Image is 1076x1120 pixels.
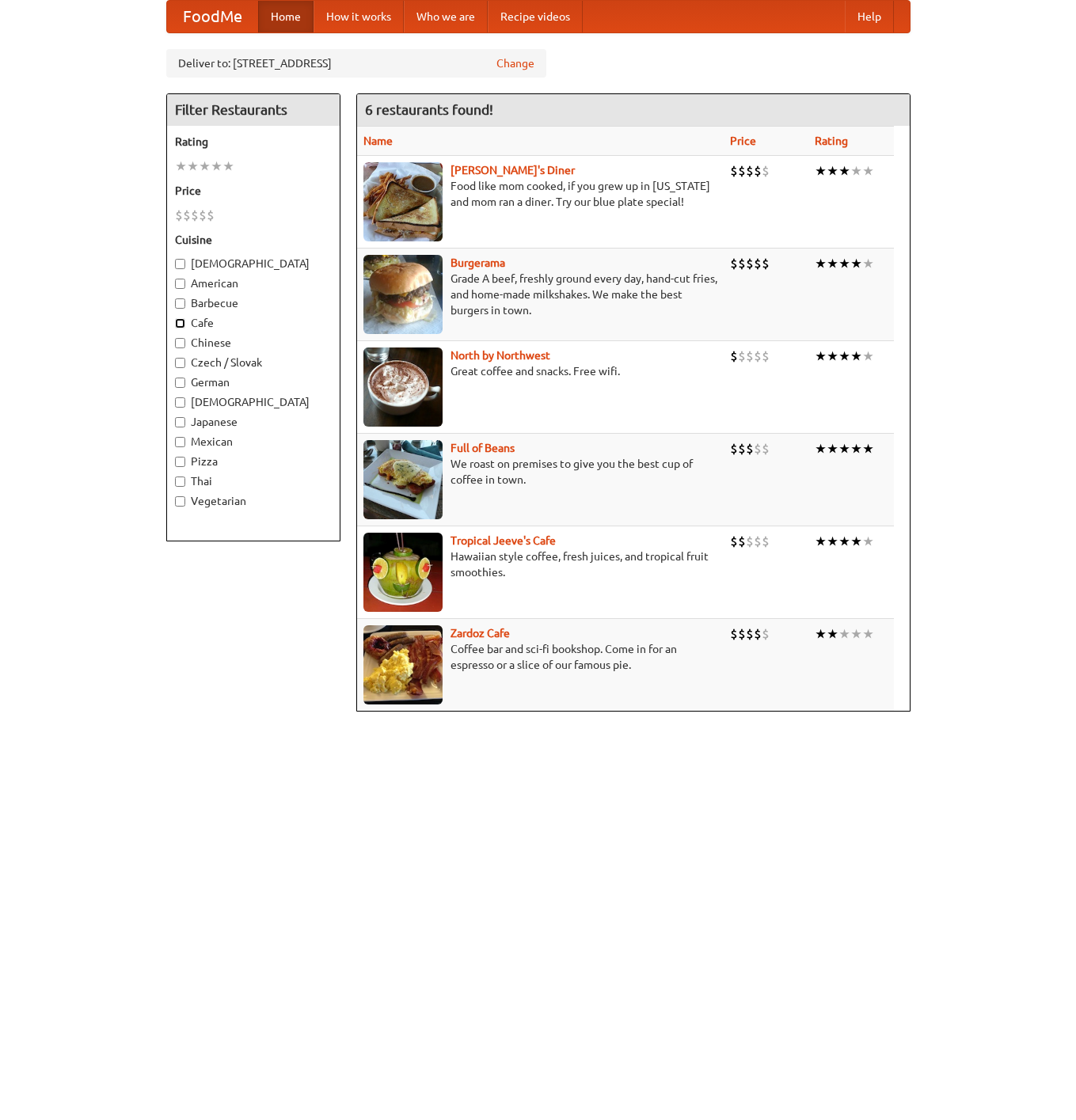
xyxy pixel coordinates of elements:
[850,347,862,365] li: ★
[746,255,754,272] li: $
[363,135,393,147] a: Name
[175,207,183,224] li: $
[175,355,332,370] label: Czech / Slovak
[167,94,340,126] h4: Filter Restaurants
[404,1,488,32] a: Who we are
[258,1,314,32] a: Home
[738,625,746,643] li: $
[850,255,862,272] li: ★
[496,55,534,71] a: Change
[754,162,762,180] li: $
[754,255,762,272] li: $
[762,533,770,550] li: $
[850,162,862,180] li: ★
[862,533,874,550] li: ★
[730,533,738,550] li: $
[862,440,874,457] li: ★
[175,493,332,509] label: Vegetarian
[762,255,770,272] li: $
[175,454,332,469] label: Pizza
[754,625,762,643] li: $
[363,456,717,488] p: We roast on premises to give you the best cup of coffee in town.
[815,255,827,272] li: ★
[827,255,838,272] li: ★
[199,207,207,224] li: $
[815,135,848,147] a: Rating
[845,1,894,32] a: Help
[175,315,332,331] label: Cafe
[754,347,762,365] li: $
[827,440,838,457] li: ★
[175,232,332,248] h5: Cuisine
[451,442,515,454] a: Full of Beans
[175,496,185,507] input: Vegetarian
[175,298,185,309] input: Barbecue
[451,164,575,177] a: [PERSON_NAME]'s Diner
[175,134,332,150] h5: Rating
[730,440,738,457] li: $
[838,625,850,643] li: ★
[746,533,754,550] li: $
[175,397,185,408] input: [DEMOGRAPHIC_DATA]
[175,158,187,175] li: ★
[451,256,505,269] b: Burgerama
[363,363,717,379] p: Great coffee and snacks. Free wifi.
[363,347,443,427] img: north.jpg
[746,347,754,365] li: $
[754,533,762,550] li: $
[175,457,185,467] input: Pizza
[167,1,258,32] a: FoodMe
[815,625,827,643] li: ★
[363,440,443,519] img: beans.jpg
[815,347,827,365] li: ★
[175,335,332,351] label: Chinese
[365,102,493,117] ng-pluralize: 6 restaurants found!
[175,374,332,390] label: German
[488,1,583,32] a: Recipe videos
[207,207,215,224] li: $
[827,625,838,643] li: ★
[850,440,862,457] li: ★
[363,162,443,241] img: sallys.jpg
[187,158,199,175] li: ★
[175,473,332,489] label: Thai
[451,534,556,547] a: Tropical Jeeve's Cafe
[838,255,850,272] li: ★
[730,625,738,643] li: $
[175,295,332,311] label: Barbecue
[314,1,404,32] a: How it works
[175,275,332,291] label: American
[183,207,191,224] li: $
[199,158,211,175] li: ★
[762,440,770,457] li: $
[762,162,770,180] li: $
[762,347,770,365] li: $
[211,158,222,175] li: ★
[175,417,185,427] input: Japanese
[862,625,874,643] li: ★
[363,271,717,318] p: Grade A beef, freshly ground every day, hand-cut fries, and home-made milkshakes. We make the bes...
[754,440,762,457] li: $
[730,162,738,180] li: $
[175,318,185,328] input: Cafe
[738,255,746,272] li: $
[862,347,874,365] li: ★
[222,158,234,175] li: ★
[451,349,550,362] a: North by Northwest
[827,533,838,550] li: ★
[451,627,510,640] a: Zardoz Cafe
[730,255,738,272] li: $
[175,437,185,447] input: Mexican
[175,476,185,487] input: Thai
[175,394,332,410] label: [DEMOGRAPHIC_DATA]
[862,255,874,272] li: ★
[175,358,185,368] input: Czech / Slovak
[827,347,838,365] li: ★
[175,279,185,289] input: American
[746,625,754,643] li: $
